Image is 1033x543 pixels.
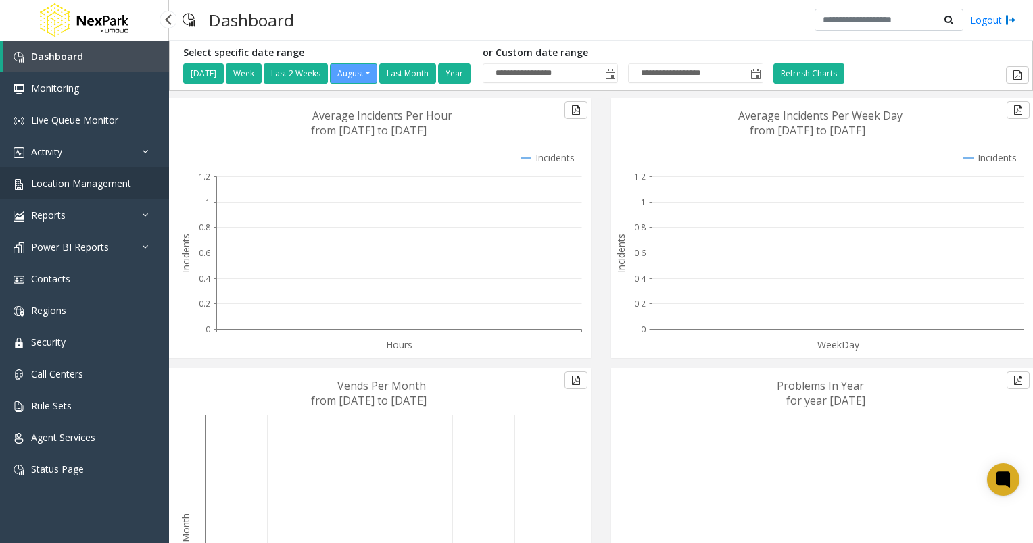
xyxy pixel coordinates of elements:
span: Reports [31,209,66,222]
img: 'icon' [14,52,24,63]
button: Export to pdf [1006,66,1029,84]
img: 'icon' [14,306,24,317]
text: 0.6 [634,247,646,259]
a: Logout [970,13,1016,27]
text: Hours [386,338,412,351]
text: 0.6 [199,247,210,259]
text: 0.2 [634,298,646,309]
text: 1 [641,197,646,208]
text: for year [DATE] [786,393,865,408]
text: from [DATE] to [DATE] [311,393,427,408]
text: Average Incidents Per Week Day [738,108,903,123]
span: Dashboard [31,50,83,63]
text: Incidents [615,234,627,273]
text: 0.8 [199,222,210,233]
button: Export to pdf [564,101,587,119]
img: 'icon' [14,401,24,412]
h5: Select specific date range [183,47,473,59]
text: from [DATE] to [DATE] [750,123,865,138]
button: Export to pdf [564,371,587,389]
text: Month [179,513,192,542]
text: 0 [206,324,210,335]
img: 'icon' [14,147,24,158]
img: 'icon' [14,274,24,285]
span: Toggle popup [748,64,763,83]
span: Status Page [31,463,84,475]
span: Regions [31,304,66,317]
span: Monitoring [31,82,79,95]
span: Location Management [31,177,131,190]
span: Activity [31,145,62,158]
img: 'icon' [14,242,24,253]
button: [DATE] [183,63,224,84]
button: Last 2 Weeks [264,63,328,84]
text: 1.2 [634,171,646,182]
img: 'icon' [14,433,24,444]
button: Year [438,63,471,84]
h5: or Custom date range [483,47,763,59]
span: Live Queue Monitor [31,113,118,126]
text: 1.2 [199,171,210,182]
span: Contacts [31,272,70,285]
span: Agent Services [31,431,95,444]
span: Security [31,336,66,348]
button: Export to pdf [1007,101,1030,119]
button: Week [226,63,262,84]
img: pageIcon [183,3,195,36]
img: 'icon' [14,84,24,95]
span: Call Centers [31,367,83,380]
text: 0.8 [634,222,646,233]
span: Power BI Reports [31,240,109,253]
img: 'icon' [14,465,24,475]
h3: Dashboard [202,3,301,36]
img: 'icon' [14,369,24,380]
text: 1 [206,197,210,208]
text: WeekDay [817,338,860,351]
img: 'icon' [14,338,24,348]
img: 'icon' [14,211,24,222]
text: Problems In Year [777,378,864,393]
img: 'icon' [14,115,24,126]
img: 'icon' [14,179,24,190]
text: 0.2 [199,298,210,309]
text: 0.4 [634,273,646,284]
text: Incidents [179,234,192,273]
button: Refresh Charts [773,63,844,84]
button: August [330,63,377,84]
button: Export to pdf [1007,371,1030,389]
text: 0.4 [199,273,211,284]
img: logout [1005,13,1016,27]
text: 0 [641,324,646,335]
text: from [DATE] to [DATE] [311,123,427,138]
span: Toggle popup [602,64,617,83]
span: Rule Sets [31,399,72,412]
a: Dashboard [3,41,169,72]
text: Average Incidents Per Hour [312,108,452,123]
text: Vends Per Month [337,378,426,393]
button: Last Month [379,63,436,84]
